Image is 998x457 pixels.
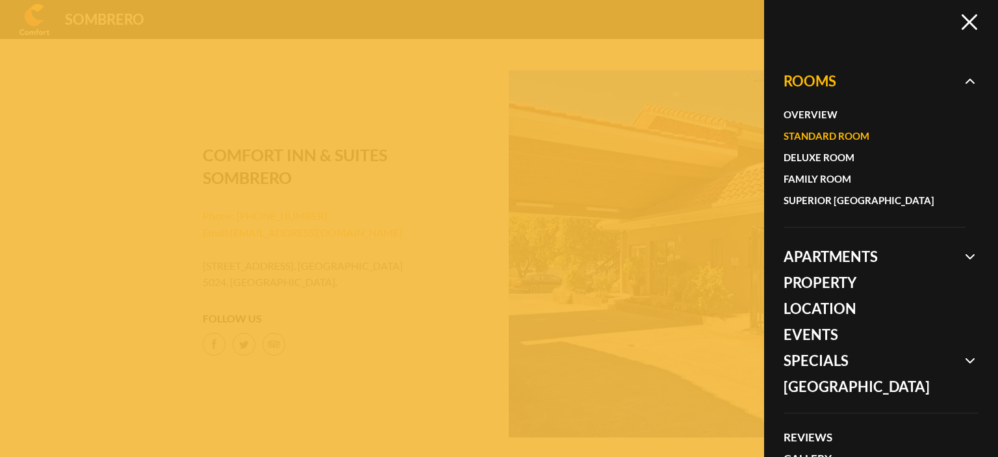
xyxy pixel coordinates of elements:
a: Overview [784,104,953,125]
a: Property [784,270,966,296]
a: Events [784,322,966,348]
span: Apartments [784,244,966,270]
a: Superior [GEOGRAPHIC_DATA] [784,190,953,211]
a: Standard Room [784,125,953,147]
a: Family Room [784,168,953,190]
span: Rooms [784,68,966,244]
a: Deluxe Room [784,147,953,168]
a: Reviews [784,426,966,448]
a: [GEOGRAPHIC_DATA] [784,374,966,400]
span: Specials [784,348,966,374]
a: Location [784,296,966,322]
